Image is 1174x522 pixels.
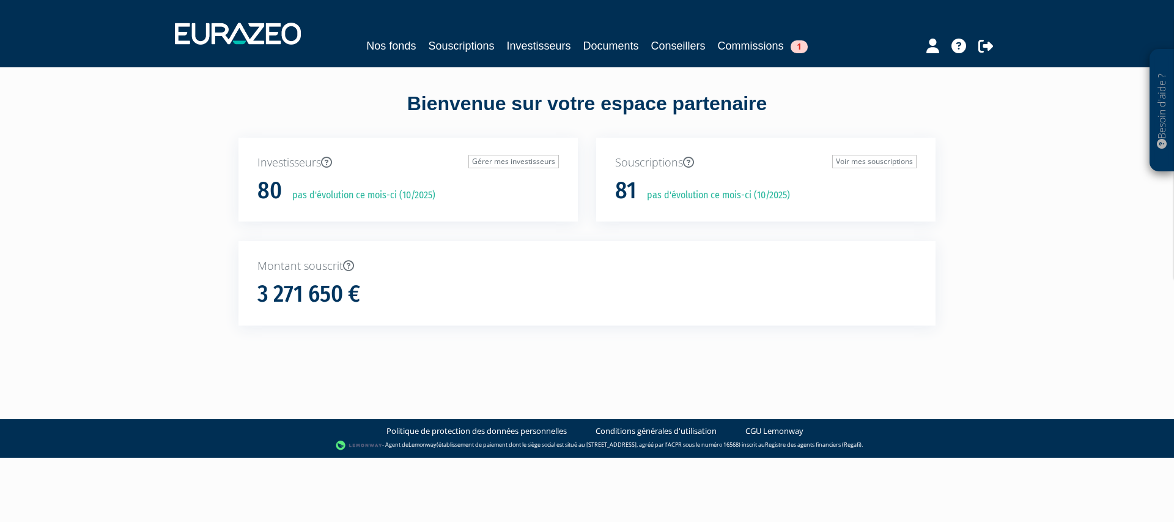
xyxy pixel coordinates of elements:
[506,37,570,54] a: Investisseurs
[386,425,567,437] a: Politique de protection des données personnelles
[468,155,559,168] a: Gérer mes investisseurs
[257,282,360,307] h1: 3 271 650 €
[284,188,435,203] p: pas d'évolution ce mois-ci (10/2025)
[408,441,437,449] a: Lemonway
[175,23,301,45] img: 1732889491-logotype_eurazeo_blanc_rvb.png
[428,37,494,54] a: Souscriptions
[257,258,917,274] p: Montant souscrit
[638,188,790,203] p: pas d'évolution ce mois-ci (10/2025)
[651,37,706,54] a: Conseillers
[765,441,862,449] a: Registre des agents financiers (Regafi)
[615,178,637,204] h1: 81
[718,37,808,54] a: Commissions1
[229,90,945,138] div: Bienvenue sur votre espace partenaire
[366,37,416,54] a: Nos fonds
[791,40,808,53] span: 1
[596,425,717,437] a: Conditions générales d'utilisation
[257,178,282,204] h1: 80
[745,425,803,437] a: CGU Lemonway
[832,155,917,168] a: Voir mes souscriptions
[583,37,639,54] a: Documents
[1155,56,1169,166] p: Besoin d'aide ?
[12,439,1162,452] div: - Agent de (établissement de paiement dont le siège social est situé au [STREET_ADDRESS], agréé p...
[615,155,917,171] p: Souscriptions
[336,439,383,452] img: logo-lemonway.png
[257,155,559,171] p: Investisseurs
